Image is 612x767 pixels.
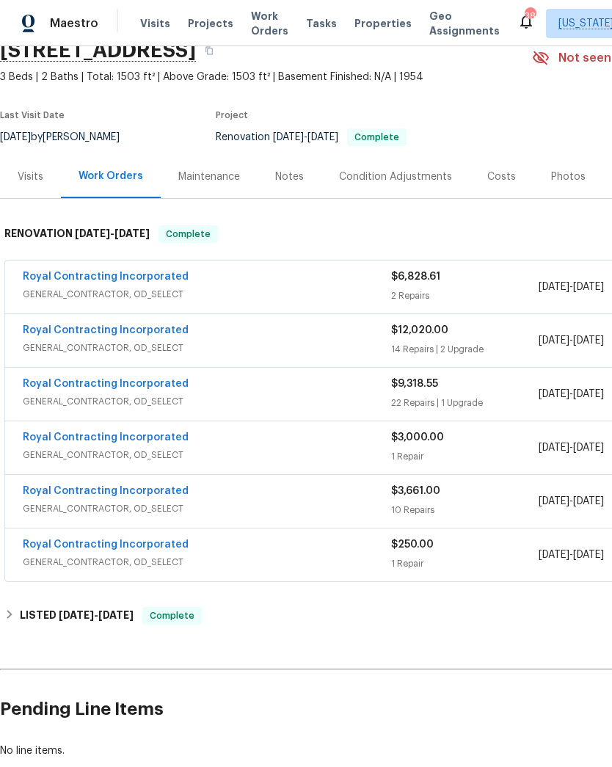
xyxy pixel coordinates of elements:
[573,389,604,399] span: [DATE]
[273,132,338,142] span: -
[275,170,304,184] div: Notes
[23,448,391,462] span: GENERAL_CONTRACTOR, OD_SELECT
[391,396,539,410] div: 22 Repairs | 1 Upgrade
[391,379,438,389] span: $9,318.55
[539,280,604,294] span: -
[59,610,94,620] span: [DATE]
[391,342,539,357] div: 14 Repairs | 2 Upgrade
[391,503,539,517] div: 10 Repairs
[144,608,200,623] span: Complete
[573,550,604,560] span: [DATE]
[23,432,189,443] a: Royal Contracting Incorporated
[539,333,604,348] span: -
[4,225,150,243] h6: RENOVATION
[391,556,539,571] div: 1 Repair
[391,539,434,550] span: $250.00
[573,443,604,453] span: [DATE]
[23,325,189,335] a: Royal Contracting Incorporated
[391,449,539,464] div: 1 Repair
[75,228,150,239] span: -
[23,272,189,282] a: Royal Contracting Incorporated
[273,132,304,142] span: [DATE]
[525,9,535,23] div: 38
[79,169,143,183] div: Work Orders
[98,610,134,620] span: [DATE]
[539,440,604,455] span: -
[391,486,440,496] span: $3,661.00
[539,282,569,292] span: [DATE]
[20,607,134,625] h6: LISTED
[160,227,216,241] span: Complete
[391,288,539,303] div: 2 Repairs
[539,550,569,560] span: [DATE]
[487,170,516,184] div: Costs
[23,539,189,550] a: Royal Contracting Incorporated
[23,486,189,496] a: Royal Contracting Incorporated
[216,132,407,142] span: Renovation
[551,170,586,184] div: Photos
[140,16,170,31] span: Visits
[539,389,569,399] span: [DATE]
[23,341,391,355] span: GENERAL_CONTRACTOR, OD_SELECT
[18,170,43,184] div: Visits
[349,133,405,142] span: Complete
[178,170,240,184] div: Maintenance
[539,335,569,346] span: [DATE]
[251,9,288,38] span: Work Orders
[429,9,500,38] span: Geo Assignments
[391,432,444,443] span: $3,000.00
[573,496,604,506] span: [DATE]
[573,282,604,292] span: [DATE]
[539,548,604,562] span: -
[23,555,391,570] span: GENERAL_CONTRACTOR, OD_SELECT
[59,610,134,620] span: -
[539,496,569,506] span: [DATE]
[539,494,604,509] span: -
[307,132,338,142] span: [DATE]
[114,228,150,239] span: [DATE]
[188,16,233,31] span: Projects
[391,272,440,282] span: $6,828.61
[354,16,412,31] span: Properties
[339,170,452,184] div: Condition Adjustments
[23,501,391,516] span: GENERAL_CONTRACTOR, OD_SELECT
[539,387,604,401] span: -
[50,16,98,31] span: Maestro
[539,443,569,453] span: [DATE]
[196,37,222,64] button: Copy Address
[306,18,337,29] span: Tasks
[23,394,391,409] span: GENERAL_CONTRACTOR, OD_SELECT
[75,228,110,239] span: [DATE]
[391,325,448,335] span: $12,020.00
[23,379,189,389] a: Royal Contracting Incorporated
[23,287,391,302] span: GENERAL_CONTRACTOR, OD_SELECT
[573,335,604,346] span: [DATE]
[216,111,248,120] span: Project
